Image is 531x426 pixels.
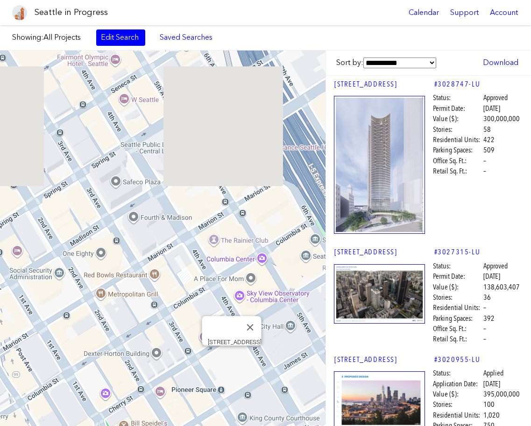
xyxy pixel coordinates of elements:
[483,93,508,103] span: Approved
[433,379,482,389] span: Application Date:
[434,79,481,89] a: #3028747-LU
[433,93,482,103] span: Status:
[433,271,482,282] span: Permit Date:
[483,410,500,420] span: 1,020
[433,145,482,155] span: Parking Spaces:
[433,368,482,378] span: Status:
[483,271,500,282] span: [DATE]
[483,334,486,344] span: –
[483,114,520,124] span: 300,000,000
[433,135,482,145] span: Residential Units:
[478,55,523,71] a: Download
[483,399,495,410] span: 100
[334,96,425,234] img: 68.jpg
[433,324,482,334] span: Office Sq. Ft.:
[483,261,508,271] span: Approved
[483,103,500,114] span: [DATE]
[12,32,87,43] label: Showing:
[483,303,486,313] span: –
[336,58,436,68] label: Sort by:
[433,156,482,166] span: Office Sq. Ft.:
[433,303,482,313] span: Residential Units:
[35,7,108,18] h1: Seattle in Progress
[483,145,495,155] span: 509
[334,247,432,257] a: [STREET_ADDRESS]
[433,103,482,114] span: Permit Date:
[433,166,482,176] span: Retail Sq. Ft.:
[483,156,486,166] span: –
[483,368,503,378] span: Applied
[433,282,482,292] span: Value ($):
[483,389,520,399] span: 395,000,000
[334,354,432,365] a: [STREET_ADDRESS]
[239,316,261,339] button: Close
[483,166,486,176] span: –
[483,313,495,324] span: 392
[334,79,432,89] a: [STREET_ADDRESS]
[155,29,218,45] a: Saved Searches
[433,313,482,324] span: Parking Spaces:
[433,292,482,303] span: Stories:
[433,334,482,344] span: Retail Sq. Ft.:
[483,124,491,135] span: 58
[483,292,491,303] span: 36
[433,389,482,399] span: Value ($):
[483,135,495,145] span: 422
[433,114,482,124] span: Value ($):
[334,264,425,324] img: 36.jpg
[434,247,481,257] a: #3027315-LU
[433,261,482,271] span: Status:
[433,399,482,410] span: Stories:
[363,58,436,68] select: Sort by:
[12,5,27,20] img: favicon-96x96.png
[96,29,145,45] a: Edit Search
[483,379,500,389] span: [DATE]
[207,339,261,346] div: [STREET_ADDRESS]
[434,354,481,365] a: #3020955-LU
[433,124,482,135] span: Stories:
[43,33,81,42] span: All Projects
[483,324,486,334] span: –
[433,410,482,420] span: Residential Units:
[483,282,520,292] span: 138,603,407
